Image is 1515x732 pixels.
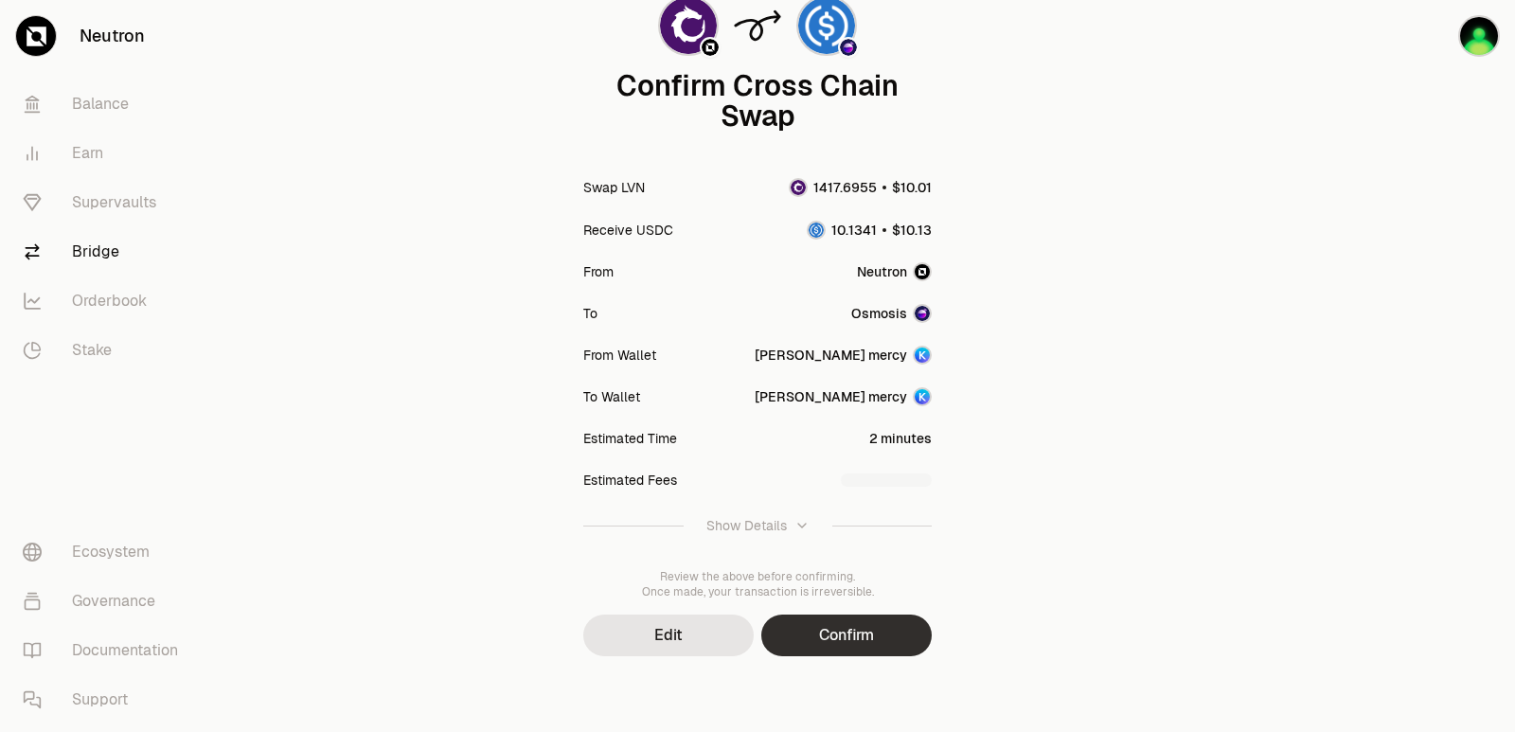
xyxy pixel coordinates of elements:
[915,348,930,363] img: Account Image
[755,346,932,365] button: [PERSON_NAME] mercyAccount Image
[8,326,205,375] a: Stake
[755,387,932,406] button: [PERSON_NAME] mercyAccount Image
[755,387,907,406] div: [PERSON_NAME] mercy
[583,387,640,406] div: To Wallet
[8,675,205,724] a: Support
[857,262,907,281] span: Neutron
[583,569,932,599] div: Review the above before confirming. Once made, your transaction is irreversible.
[583,501,932,550] button: Show Details
[791,180,806,195] img: LVN Logo
[8,227,205,277] a: Bridge
[583,615,754,656] button: Edit
[761,615,932,656] button: Confirm
[706,516,787,535] div: Show Details
[915,264,930,279] img: Neutron Logo
[869,429,932,448] div: 2 minutes
[809,223,824,238] img: USDC Logo
[8,577,205,626] a: Governance
[583,429,677,448] div: Estimated Time
[583,304,597,323] div: To
[8,80,205,129] a: Balance
[8,178,205,227] a: Supervaults
[851,304,907,323] span: Osmosis
[583,221,673,240] div: Receive USDC
[702,39,719,56] img: Neutron Logo
[583,471,677,490] div: Estimated Fees
[1460,17,1498,55] img: sandy mercy
[915,389,930,404] img: Account Image
[8,626,205,675] a: Documentation
[583,346,656,365] div: From Wallet
[915,306,930,321] img: Osmosis Logo
[755,346,907,365] div: [PERSON_NAME] mercy
[583,178,645,197] div: Swap LVN
[583,71,932,132] div: Confirm Cross Chain Swap
[8,129,205,178] a: Earn
[583,262,614,281] div: From
[8,277,205,326] a: Orderbook
[8,527,205,577] a: Ecosystem
[840,39,857,56] img: Osmosis Logo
